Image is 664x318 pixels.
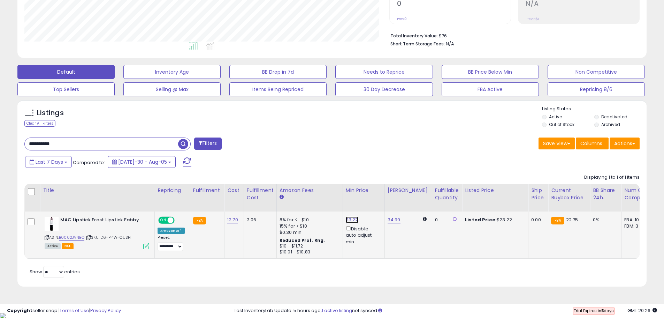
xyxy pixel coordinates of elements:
[17,65,115,79] button: Default
[229,82,327,96] button: Items Being Repriced
[624,187,650,201] div: Num of Comp.
[584,174,640,181] div: Displaying 1 to 1 of 1 items
[17,82,115,96] button: Top Sellers
[442,82,539,96] button: FBA Active
[193,187,221,194] div: Fulfillment
[390,41,445,47] b: Short Term Storage Fees:
[442,65,539,79] button: BB Price Below Min
[247,187,274,201] div: Fulfillment Cost
[465,187,525,194] div: Listed Price
[280,249,337,255] div: $10.01 - $10.83
[7,307,32,314] strong: Copyright
[158,187,187,194] div: Repricing
[390,31,634,39] li: $76
[388,216,400,223] a: 34.99
[601,114,627,120] label: Deactivated
[280,237,325,243] b: Reduced Prof. Rng.
[90,307,121,314] a: Privacy Policy
[193,217,206,224] small: FBA
[73,159,105,166] span: Compared to:
[24,120,55,127] div: Clear All Filters
[158,228,185,234] div: Amazon AI *
[346,216,358,223] a: 23.22
[280,223,337,229] div: 15% for > $10
[60,307,89,314] a: Terms of Use
[593,217,616,223] div: 0%
[465,217,523,223] div: $23.22
[280,243,337,249] div: $10 - $11.72
[159,217,168,223] span: ON
[346,225,379,245] div: Disable auto adjust min
[624,217,647,223] div: FBA: 10
[43,187,152,194] div: Title
[123,82,221,96] button: Selling @ Max
[25,156,72,168] button: Last 7 Days
[280,194,284,200] small: Amazon Fees.
[542,106,647,112] p: Listing States:
[60,217,145,225] b: MAC Lipstick Frost Lipstick Fabby
[624,223,647,229] div: FBM: 3
[593,187,618,201] div: BB Share 24h.
[549,114,562,120] label: Active
[45,217,149,249] div: ASIN:
[574,308,614,313] span: Trial Expires in days
[346,187,382,194] div: Min Price
[174,217,185,223] span: OFF
[388,187,429,194] div: [PERSON_NAME]
[62,243,74,249] span: FBA
[531,217,543,223] div: 0.00
[435,187,459,201] div: Fulfillable Quantity
[446,40,454,47] span: N/A
[85,235,131,240] span: | SKU: D6-PI4W-OUSH
[37,108,64,118] h5: Listings
[45,243,61,249] span: All listings currently available for purchase on Amazon
[280,187,340,194] div: Amazon Fees
[123,65,221,79] button: Inventory Age
[531,187,545,201] div: Ship Price
[551,217,564,224] small: FBA
[280,217,337,223] div: 8% for <= $10
[601,121,620,127] label: Archived
[526,17,539,21] small: Prev: N/A
[235,308,657,314] div: Last InventoryLab Update: 5 hours ago, not synced.
[539,138,575,149] button: Save View
[229,65,327,79] button: BB Drop in 7d
[601,308,604,313] b: 5
[227,216,238,223] a: 12.70
[397,17,407,21] small: Prev: 0
[627,307,657,314] span: 2025-08-13 20:26 GMT
[118,158,167,165] span: [DATE]-30 - Aug-05
[551,187,587,201] div: Current Buybox Price
[280,229,337,236] div: $0.30 min
[435,217,457,223] div: 0
[576,138,609,149] button: Columns
[108,156,176,168] button: [DATE]-30 - Aug-05
[548,65,645,79] button: Non Competitive
[227,187,241,194] div: Cost
[548,82,645,96] button: Repricing 8/6
[59,235,84,241] a: B0002JVNBO
[247,217,271,223] div: 3.06
[580,140,602,147] span: Columns
[45,217,59,231] img: 21wzRjLXyHL._SL40_.jpg
[610,138,640,149] button: Actions
[335,82,433,96] button: 30 Day Decrease
[390,33,438,39] b: Total Inventory Value:
[194,138,221,150] button: Filters
[335,65,433,79] button: Needs to Reprice
[566,216,578,223] span: 22.75
[7,308,121,314] div: seller snap | |
[30,268,80,275] span: Show: entries
[36,158,63,165] span: Last 7 Days
[549,121,574,127] label: Out of Stock
[465,216,497,223] b: Listed Price:
[158,235,185,251] div: Preset:
[322,307,352,314] a: 1 active listing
